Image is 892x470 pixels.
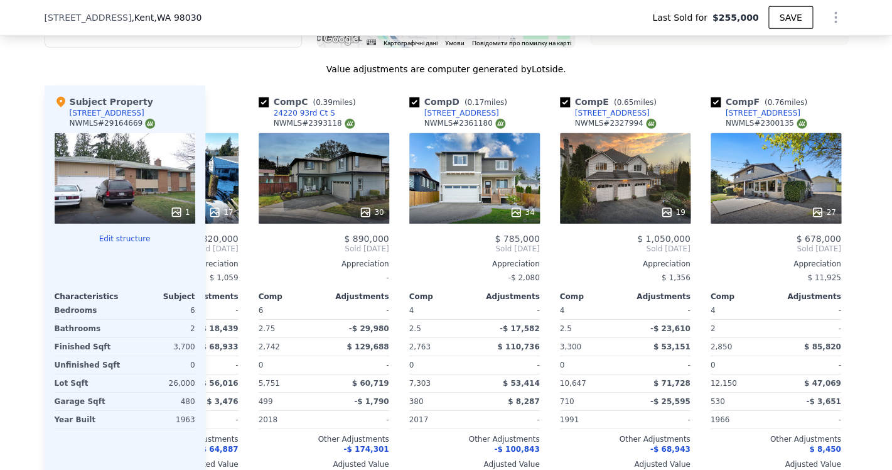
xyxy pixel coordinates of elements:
[409,397,424,406] span: 380
[637,234,690,244] span: $ 1,050,000
[653,342,690,351] span: $ 53,151
[367,40,375,45] button: Комбінації клавіш
[324,292,389,302] div: Adjustments
[628,411,690,429] div: -
[176,356,239,374] div: -
[131,11,202,24] span: , Kent
[170,206,190,219] div: 1
[259,379,280,388] span: 5,751
[173,292,239,302] div: Adjustments
[274,118,355,129] div: NWMLS # 2393118
[804,379,841,388] span: $ 47,069
[127,374,195,392] div: 26,000
[560,459,690,469] div: Adjusted Value
[259,434,389,444] div: Other Adjustments
[259,96,361,108] div: Comp C
[760,98,812,107] span: ( miles)
[55,302,122,319] div: Bedrooms
[575,118,656,129] div: NWMLS # 2327994
[628,302,690,319] div: -
[560,244,690,254] span: Sold [DATE]
[55,356,122,374] div: Unfinished Sqft
[445,40,465,46] a: Умови (відкривається в новій вкладці)
[560,379,586,388] span: 10,647
[70,108,144,118] div: [STREET_ADDRESS]
[804,342,841,351] span: $ 85,820
[711,342,732,351] span: 2,850
[508,397,539,406] span: $ 8,287
[650,324,690,333] span: -$ 23,610
[70,118,156,129] div: NWMLS # 29164669
[55,393,122,410] div: Garage Sqft
[459,98,512,107] span: ( miles)
[259,459,389,469] div: Adjusted Value
[127,338,195,356] div: 3,700
[326,411,389,429] div: -
[628,356,690,374] div: -
[778,356,841,374] div: -
[711,96,812,108] div: Comp F
[352,379,389,388] span: $ 60,719
[259,306,264,315] span: 6
[55,234,195,244] button: Edit structure
[55,96,153,108] div: Subject Property
[409,96,512,108] div: Comp D
[726,118,807,129] div: NWMLS # 2300135
[176,302,239,319] div: -
[646,119,656,129] img: NWMLS Logo
[660,206,685,219] div: 19
[320,31,362,48] a: Відкрити цю область на Картах Google (відкриється нове вікно)
[477,302,540,319] div: -
[409,342,431,351] span: 2,763
[495,234,539,244] span: $ 785,000
[45,11,132,24] span: [STREET_ADDRESS]
[711,434,841,444] div: Other Adjustments
[652,11,712,24] span: Last Sold for
[500,324,540,333] span: -$ 17,582
[127,411,195,429] div: 1963
[259,259,389,269] div: Appreciation
[796,234,841,244] span: $ 678,000
[259,411,321,429] div: 2018
[609,98,662,107] span: ( miles)
[809,445,841,454] span: $ 8,450
[475,292,540,302] div: Adjustments
[778,320,841,337] div: -
[711,244,841,254] span: Sold [DATE]
[409,361,414,369] span: 0
[349,324,389,333] span: -$ 29,980
[409,244,540,254] span: Sold [DATE]
[354,397,389,406] span: -$ 1,790
[560,411,623,429] div: 1991
[198,324,239,333] span: -$ 18,439
[711,259,841,269] div: Appreciation
[625,292,690,302] div: Adjustments
[711,306,716,315] span: 4
[127,356,195,374] div: 0
[711,320,773,337] div: 2
[326,356,389,374] div: -
[198,445,239,454] span: -$ 64,887
[424,108,499,118] div: [STREET_ADDRESS]
[560,306,565,315] span: 4
[653,379,690,388] span: $ 71,728
[409,379,431,388] span: 7,303
[176,411,239,429] div: -
[778,302,841,319] div: -
[55,338,122,356] div: Finished Sqft
[650,445,690,454] span: -$ 68,943
[193,234,238,244] span: $ 820,000
[477,356,540,374] div: -
[662,273,690,282] span: $ 1,356
[560,342,581,351] span: 3,300
[467,98,484,107] span: 0.17
[208,206,233,219] div: 17
[359,206,384,219] div: 30
[259,361,264,369] span: 0
[125,292,195,302] div: Subject
[560,397,574,406] span: 710
[797,119,807,129] img: NWMLS Logo
[477,411,540,429] div: -
[726,108,800,118] div: [STREET_ADDRESS]
[345,119,355,129] img: NWMLS Logo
